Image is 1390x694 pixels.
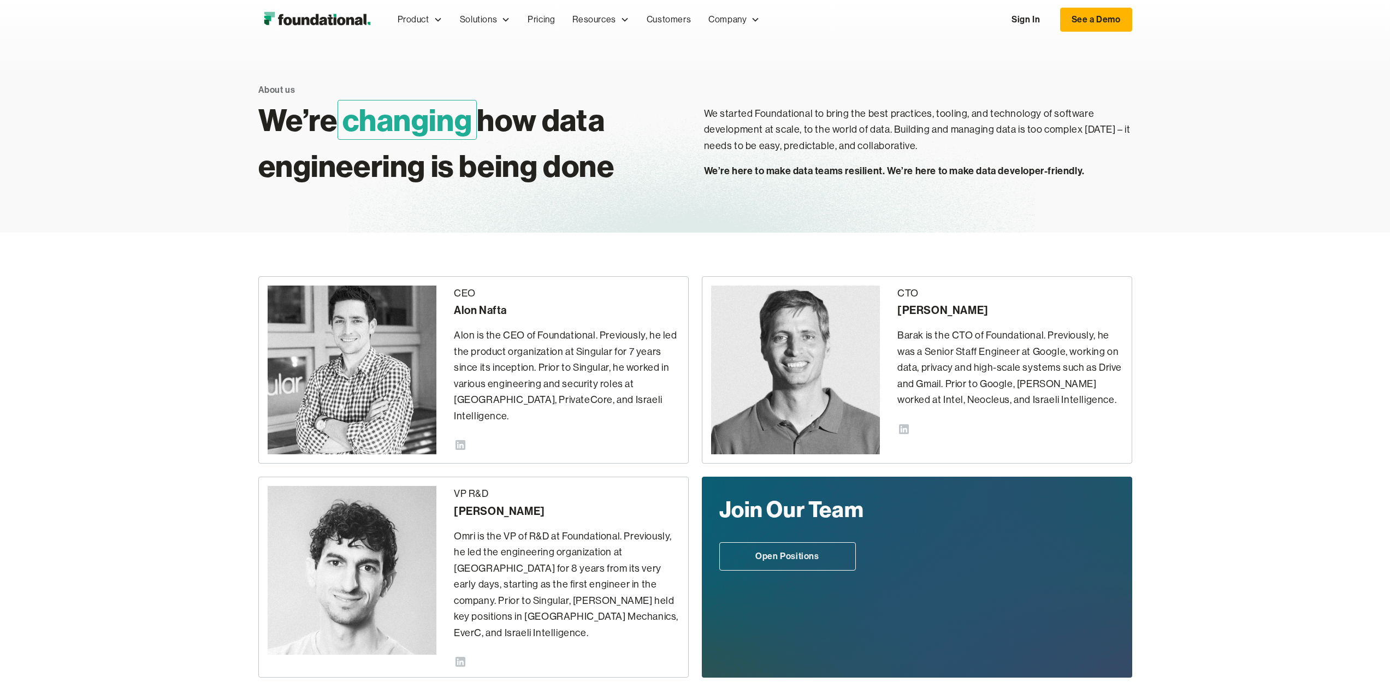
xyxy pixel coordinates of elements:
img: Foundational Logo [258,9,376,31]
div: Resources [572,13,616,27]
p: We’re here to make data teams resilient. We’re here to make data developer-friendly. [704,163,1132,179]
img: Barak Forgoun - CTO [711,286,880,454]
img: Omri Ildis - VP R&D [268,486,436,655]
p: Omri is the VP of R&D at Foundational. Previously, he led the engineering organization at [GEOGRA... [454,529,679,642]
div: [PERSON_NAME] [454,502,679,520]
div: CEO [454,286,679,302]
a: See a Demo [1060,8,1132,32]
div: Company [700,2,768,38]
p: Alon is the CEO of Foundational. Previously, he led the product organization at Singular for 7 ye... [454,328,679,424]
div: Company [708,13,747,27]
a: Open Positions [719,542,856,571]
a: Customers [638,2,700,38]
div: Solutions [460,13,497,27]
div: Join Our Team [719,494,947,525]
div: Product [398,13,429,27]
div: CTO [897,286,1123,302]
a: Sign In [1001,8,1051,31]
div: About us [258,83,295,97]
div: [PERSON_NAME] [897,301,1123,319]
div: Alon Nafta [454,301,679,319]
span: changing [338,100,477,140]
a: Pricing [519,2,564,38]
h1: We’re how data engineering is being done [258,97,687,189]
p: Barak is the CTO of Foundational. Previously, he was a Senior Staff Engineer at Google, working o... [897,328,1123,408]
a: home [258,9,376,31]
div: Product [389,2,451,38]
div: Solutions [451,2,519,38]
p: We started Foundational to bring the best practices, tooling, and technology of software developm... [704,106,1132,155]
img: Alon Nafta - CEO [268,286,436,454]
div: VP R&D [454,486,679,502]
div: Resources [564,2,637,38]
